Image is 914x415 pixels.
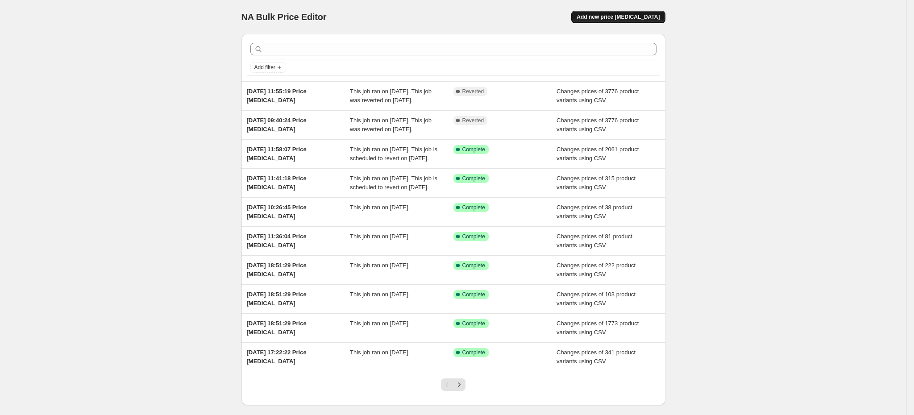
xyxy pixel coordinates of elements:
span: [DATE] 09:40:24 Price [MEDICAL_DATA] [247,117,307,133]
span: Changes prices of 38 product variants using CSV [557,204,632,220]
span: Add filter [254,64,275,71]
span: [DATE] 18:51:29 Price [MEDICAL_DATA] [247,262,307,278]
span: Changes prices of 315 product variants using CSV [557,175,636,191]
span: Complete [462,349,485,356]
span: This job ran on [DATE]. This job is scheduled to revert on [DATE]. [350,146,437,162]
button: Add filter [250,62,286,73]
span: [DATE] 18:51:29 Price [MEDICAL_DATA] [247,320,307,336]
span: [DATE] 18:51:29 Price [MEDICAL_DATA] [247,291,307,307]
span: This job ran on [DATE]. [350,233,410,240]
span: This job ran on [DATE]. [350,349,410,356]
span: Changes prices of 341 product variants using CSV [557,349,636,365]
span: Changes prices of 1773 product variants using CSV [557,320,639,336]
span: [DATE] 11:36:04 Price [MEDICAL_DATA] [247,233,307,249]
span: Reverted [462,117,484,124]
span: Changes prices of 81 product variants using CSV [557,233,632,249]
span: This job ran on [DATE]. This job was reverted on [DATE]. [350,117,432,133]
span: [DATE] 11:41:18 Price [MEDICAL_DATA] [247,175,307,191]
span: Add new price [MEDICAL_DATA] [577,13,660,21]
span: [DATE] 17:22:22 Price [MEDICAL_DATA] [247,349,307,365]
span: Changes prices of 103 product variants using CSV [557,291,636,307]
span: Complete [462,291,485,298]
span: Changes prices of 2061 product variants using CSV [557,146,639,162]
span: This job ran on [DATE]. This job is scheduled to revert on [DATE]. [350,175,437,191]
button: Add new price [MEDICAL_DATA] [571,11,665,23]
button: Next [453,378,465,391]
span: This job ran on [DATE]. [350,262,410,269]
span: This job ran on [DATE]. [350,291,410,298]
span: Complete [462,262,485,269]
span: Changes prices of 222 product variants using CSV [557,262,636,278]
span: [DATE] 11:58:07 Price [MEDICAL_DATA] [247,146,307,162]
span: [DATE] 10:26:45 Price [MEDICAL_DATA] [247,204,307,220]
span: Complete [462,233,485,240]
span: Complete [462,320,485,327]
span: This job ran on [DATE]. [350,204,410,211]
span: Reverted [462,88,484,95]
nav: Pagination [441,378,465,391]
span: This job ran on [DATE]. This job was reverted on [DATE]. [350,88,432,104]
span: Changes prices of 3776 product variants using CSV [557,88,639,104]
span: Complete [462,146,485,153]
span: Changes prices of 3776 product variants using CSV [557,117,639,133]
span: [DATE] 11:55:19 Price [MEDICAL_DATA] [247,88,307,104]
span: This job ran on [DATE]. [350,320,410,327]
span: Complete [462,204,485,211]
span: Complete [462,175,485,182]
span: NA Bulk Price Editor [241,12,327,22]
